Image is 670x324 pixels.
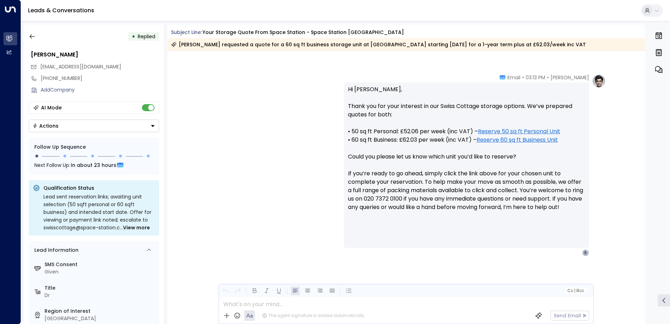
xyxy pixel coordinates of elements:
div: Next Follow Up: [34,161,153,169]
div: [GEOGRAPHIC_DATA] [45,315,156,322]
span: Subject Line: [171,29,202,36]
span: • [547,74,549,81]
span: Cc Bcc [567,288,584,293]
button: Cc|Bcc [564,288,587,294]
img: profile-logo.png [592,74,606,88]
button: Undo [221,286,230,295]
a: Reserve 50 sq ft Personal Unit [478,127,560,136]
button: Redo [233,286,242,295]
div: Dr [45,292,156,299]
span: | [574,288,575,293]
p: Qualification Status [43,184,155,191]
div: AddCompany [41,86,159,94]
span: [EMAIL_ADDRESS][DOMAIN_NAME] [40,63,121,70]
span: semih@chantuque.com [40,63,121,70]
div: Button group with a nested menu [29,120,159,132]
span: 03:13 PM [526,74,545,81]
label: Region of Interest [45,308,156,315]
span: Replied [138,33,155,40]
p: Hi [PERSON_NAME], Thank you for your interest in our Swiss Cottage storage options. We’ve prepare... [348,85,585,220]
label: SMS Consent [45,261,156,268]
a: Reserve 60 sq ft Business Unit [477,136,558,144]
div: The agent signature is added automatically [262,312,364,319]
div: [PHONE_NUMBER] [41,75,159,82]
a: Leads & Conversations [28,6,94,14]
span: [PERSON_NAME] [551,74,589,81]
div: Lead Information [32,247,78,254]
div: Follow Up Sequence [34,143,153,151]
div: S [582,249,589,256]
div: • [132,30,135,43]
div: Actions [33,123,59,129]
span: In about 23 hours [71,161,116,169]
div: [PERSON_NAME] requested a quote for a 60 sq ft business storage unit at [GEOGRAPHIC_DATA] startin... [171,41,586,48]
span: Email [507,74,520,81]
span: View more [123,224,150,231]
span: • [522,74,524,81]
div: Your storage quote from Space Station - Space Station [GEOGRAPHIC_DATA] [203,29,404,36]
div: [PERSON_NAME] [31,50,159,59]
div: Lead sent reservation links; awaiting unit selection (50 sqft personal or 60 sqft business) and i... [43,193,155,231]
div: AI Mode [41,104,62,111]
div: Given [45,268,156,276]
button: Actions [29,120,159,132]
label: Title [45,284,156,292]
